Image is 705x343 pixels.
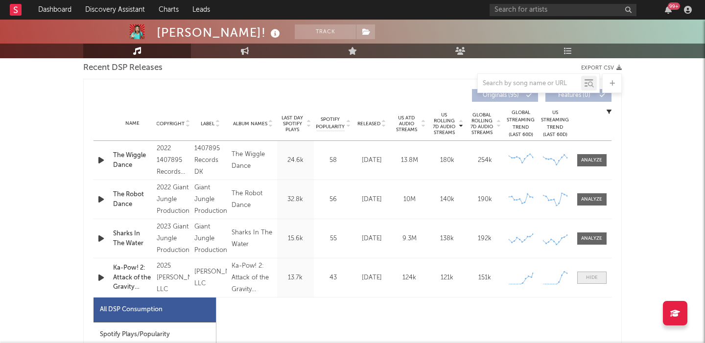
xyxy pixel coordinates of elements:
div: 121k [431,273,464,283]
a: Sharks In The Water [113,229,152,248]
div: 124k [393,273,426,283]
div: 140k [431,195,464,205]
span: Copyright [156,121,185,127]
div: Giant Jungle Productions [194,221,227,256]
div: 180k [431,156,464,165]
div: 2022 1407895 Records DK [157,143,189,178]
div: 32.8k [280,195,311,205]
div: 2022 Giant Jungle Productions [157,182,189,217]
div: 2023 Giant Jungle Productions [157,221,189,256]
span: US Rolling 7D Audio Streams [431,112,458,136]
div: US Streaming Trend (Last 60D) [540,109,570,138]
div: 13.8M [393,156,426,165]
button: Track [295,24,356,39]
button: Originals(95) [472,89,538,102]
div: 254k [469,156,501,165]
span: Released [357,121,380,127]
div: 10M [393,195,426,205]
div: All DSP Consumption [100,304,163,316]
span: Last Day Spotify Plays [280,115,305,133]
div: 99 + [668,2,680,10]
div: [DATE] [355,234,388,244]
span: Features ( 0 ) [552,92,597,98]
span: Global Rolling 7D Audio Streams [469,112,495,136]
div: 192k [469,234,501,244]
div: 138k [431,234,464,244]
div: Sharks In The Water [232,227,275,251]
div: 43 [316,273,351,283]
div: Ka-Pow! 2: Attack of the Gravity Goldfish! [232,260,275,296]
div: 151k [469,273,501,283]
input: Search for artists [490,4,636,16]
div: [PERSON_NAME], LLC [194,266,227,290]
div: [DATE] [355,156,388,165]
a: The Wiggle Dance [113,151,152,170]
button: Export CSV [581,65,622,71]
button: Features(0) [545,89,611,102]
span: Originals ( 95 ) [478,92,523,98]
span: Label [201,121,214,127]
div: 56 [316,195,351,205]
div: 58 [316,156,351,165]
div: 13.7k [280,273,311,283]
a: Ka-Pow! 2: Attack of the Gravity Goldfish! [113,263,152,292]
div: 9.3M [393,234,426,244]
div: The Robot Dance [232,188,275,211]
div: [DATE] [355,195,388,205]
div: 15.6k [280,234,311,244]
div: 190k [469,195,501,205]
div: 24.6k [280,156,311,165]
div: Global Streaming Trend (Last 60D) [506,109,536,138]
input: Search by song name or URL [478,80,581,88]
div: 1407895 Records DK [194,143,227,178]
div: [DATE] [355,273,388,283]
a: The Robot Dance [113,190,152,209]
div: The Wiggle Dance [232,149,275,172]
span: Album Names [233,121,267,127]
button: 99+ [665,6,672,14]
span: US ATD Audio Streams [393,115,420,133]
span: Spotify Popularity [316,116,345,131]
div: Giant Jungle Productions [194,182,227,217]
div: 2025 [PERSON_NAME], LLC [157,260,189,296]
div: Name [113,120,152,127]
div: 55 [316,234,351,244]
div: All DSP Consumption [94,297,216,322]
div: [PERSON_NAME]! [157,24,282,41]
span: Recent DSP Releases [83,62,163,74]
